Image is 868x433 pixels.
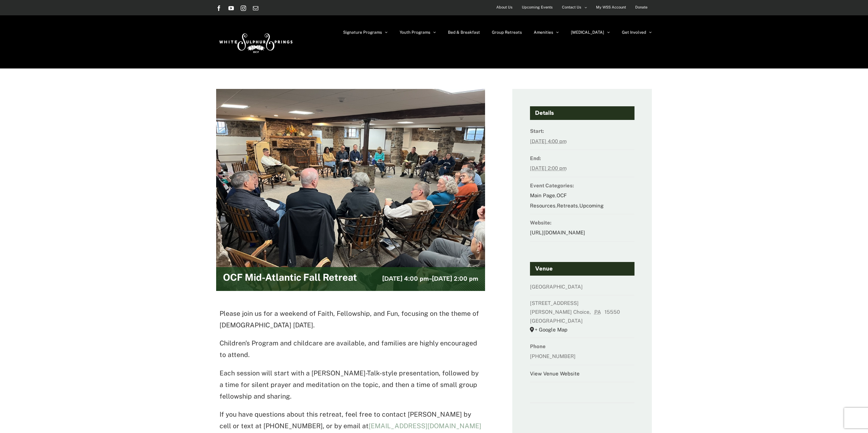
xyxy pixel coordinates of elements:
[216,26,294,58] img: White Sulphur Springs Logo
[530,371,580,376] a: View Venue Website
[579,203,604,208] a: Upcoming
[530,318,585,324] span: [GEOGRAPHIC_DATA]
[448,30,480,34] span: Bed & Breakfast
[571,30,604,34] span: [MEDICAL_DATA]
[400,15,436,49] a: Youth Programs
[382,274,478,283] h3: -
[369,422,481,430] a: [EMAIL_ADDRESS][DOMAIN_NAME]
[530,351,634,365] dd: [PHONE_NUMBER]
[605,309,622,315] span: 15550
[596,2,626,12] span: My WSS Account
[530,165,567,171] abbr: 2025-11-16
[253,5,258,11] a: Email
[220,409,482,432] p: If you have questions about this retreat, feel free to contact [PERSON_NAME] by cell or text at [...
[343,15,388,49] a: Signature Programs
[530,190,634,214] dd: , , ,
[530,126,634,136] dt: Start:
[622,15,652,49] a: Get Involved
[220,308,482,331] p: Please join us for a weekend of Faith, Fellowship, and Fun, focusing on the theme of [DEMOGRAPHIC...
[562,2,581,12] span: Contact Us
[530,106,634,120] h4: Details
[594,309,603,315] abbr: Pennsylvania
[343,30,382,34] span: Signature Programs
[448,15,480,49] a: Bed & Breakfast
[496,2,513,12] span: About Us
[522,2,553,12] span: Upcoming Events
[590,309,593,315] span: ,
[635,2,647,12] span: Donate
[216,5,222,11] a: Facebook
[534,30,553,34] span: Amenities
[492,15,522,49] a: Group Retreats
[530,230,585,235] a: [URL][DOMAIN_NAME]
[400,30,430,34] span: Youth Programs
[220,368,482,402] p: Each session will start with a [PERSON_NAME]-Talk-style presentation, followed by a time for sile...
[223,272,357,286] h2: OCF Mid-Atlantic Fall Retreat
[530,309,590,315] span: [PERSON_NAME] Choice
[557,203,578,208] a: Retreats
[530,218,634,228] dt: Website:
[571,15,610,49] a: [MEDICAL_DATA]
[530,181,634,190] dt: Event Categories:
[530,262,634,276] h4: Venue
[530,153,634,163] dt: End:
[220,338,482,361] p: Children’s Program and childcare are available, and families are highly encouraged to attend.
[530,192,567,208] a: OCF Resources
[530,282,634,295] dd: [GEOGRAPHIC_DATA]
[622,30,646,34] span: Get Involved
[534,15,559,49] a: Amenities
[530,138,567,144] abbr: 2025-11-14
[382,275,429,282] span: [DATE] 4:00 pm
[530,341,634,351] dt: Phone
[530,300,579,306] span: [STREET_ADDRESS]
[432,275,478,282] span: [DATE] 2:00 pm
[241,5,246,11] a: Instagram
[492,30,522,34] span: Group Retreats
[228,5,234,11] a: YouTube
[530,325,634,334] a: + Google Map
[530,192,555,198] a: Main Page
[343,15,652,49] nav: Main Menu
